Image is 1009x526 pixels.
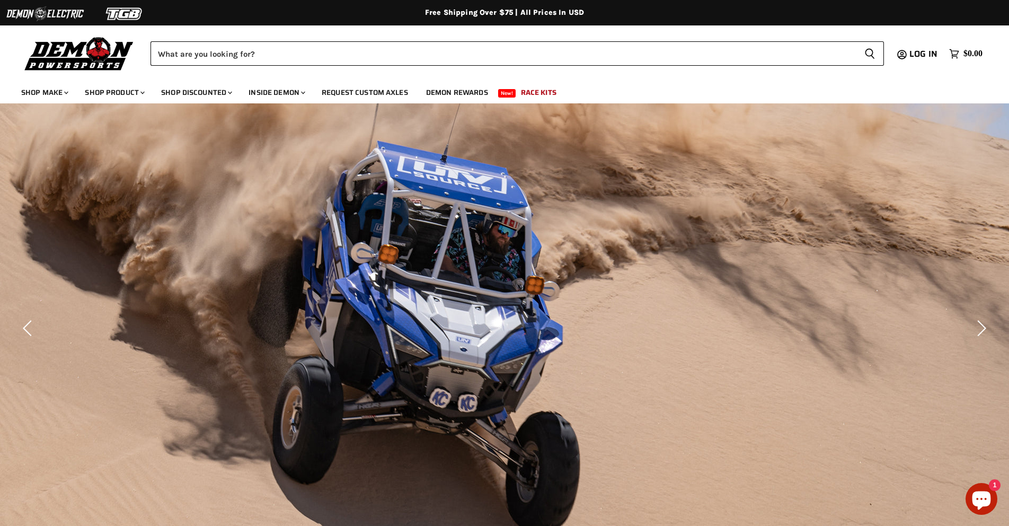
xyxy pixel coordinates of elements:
a: Shop Discounted [153,82,238,103]
a: Log in [905,49,944,59]
button: Search [856,41,884,66]
a: $0.00 [944,46,988,62]
a: Inside Demon [241,82,312,103]
img: TGB Logo 2 [85,4,164,24]
ul: Main menu [13,77,980,103]
span: New! [498,89,516,98]
a: Race Kits [513,82,564,103]
img: Demon Electric Logo 2 [5,4,85,24]
inbox-online-store-chat: Shopify online store chat [962,483,1001,518]
button: Next [969,318,990,339]
a: Shop Product [77,82,151,103]
button: Previous [19,318,40,339]
span: $0.00 [963,49,983,59]
span: Log in [909,47,937,60]
a: Request Custom Axles [314,82,416,103]
a: Shop Make [13,82,75,103]
form: Product [151,41,884,66]
input: Search [151,41,856,66]
div: Free Shipping Over $75 | All Prices In USD [81,8,928,17]
img: Demon Powersports [21,34,137,72]
a: Demon Rewards [418,82,496,103]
